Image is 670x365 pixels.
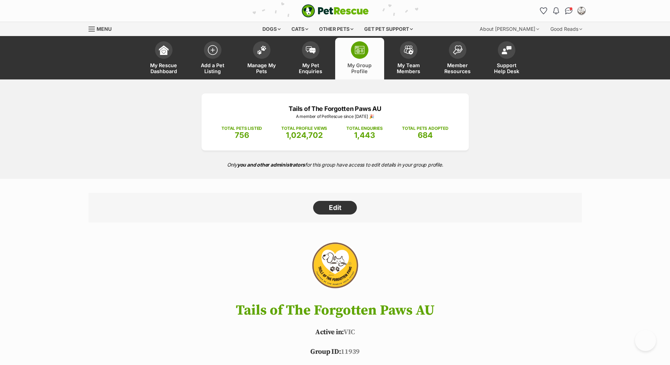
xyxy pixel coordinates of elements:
span: 756 [235,131,249,140]
strong: you and other administrators [237,162,305,168]
img: chat-41dd97257d64d25036548639549fe6c8038ab92f7586957e7f3b1b290dea8141.svg [565,7,572,14]
a: Add a Pet Listing [188,38,237,79]
p: A member of PetRescue since [DATE] 🎉 [212,113,458,120]
a: Support Help Desk [482,38,531,79]
span: 1,024,702 [286,131,323,140]
button: Notifications [551,5,562,16]
span: My Group Profile [344,62,375,74]
iframe: Help Scout Beacon - Open [635,330,656,351]
span: My Team Members [393,62,424,74]
div: Get pet support [359,22,418,36]
a: Favourites [538,5,549,16]
a: PetRescue [302,4,369,17]
img: manage-my-pets-icon-02211641906a0b7f246fdf0571729dbe1e7629f14944591b6c1af311fb30b64b.svg [257,45,267,55]
div: About [PERSON_NAME] [475,22,544,36]
span: Member Resources [442,62,473,74]
img: Tails of The Forgotten Paws AU [295,237,375,296]
p: TOTAL PETS LISTED [221,125,262,132]
ul: Account quick links [538,5,587,16]
img: add-pet-listing-icon-0afa8454b4691262ce3f59096e99ab1cd57d4a30225e0717b998d2c9b9846f56.svg [208,45,218,55]
div: Other pets [314,22,358,36]
span: Menu [97,26,112,32]
span: Manage My Pets [246,62,277,74]
a: Edit [313,201,357,215]
a: Conversations [563,5,574,16]
a: Manage My Pets [237,38,286,79]
p: 11939 [78,347,592,357]
span: My Rescue Dashboard [148,62,179,74]
div: Good Reads [545,22,587,36]
p: VIC [78,327,592,338]
a: Member Resources [433,38,482,79]
a: My Rescue Dashboard [139,38,188,79]
img: logo-e224e6f780fb5917bec1dbf3a21bbac754714ae5b6737aabdf751b685950b380.svg [302,4,369,17]
span: Active in: [315,328,344,337]
span: Add a Pet Listing [197,62,228,74]
div: Dogs [258,22,285,36]
img: member-resources-icon-8e73f808a243e03378d46382f2149f9095a855e16c252ad45f914b54edf8863c.svg [453,45,463,55]
img: notifications-46538b983faf8c2785f20acdc204bb7945ddae34d4c08c2a6579f10ce5e182be.svg [553,7,559,14]
a: My Team Members [384,38,433,79]
img: Tails of The Forgotten Paws AU profile pic [578,7,585,14]
p: TOTAL ENQUIRIES [346,125,382,132]
span: Group ID: [310,348,341,356]
img: help-desk-icon-fdf02630f3aa405de69fd3d07c3f3aa587a6932b1a1747fa1d2bba05be0121f9.svg [502,46,512,54]
img: group-profile-icon-3fa3cf56718a62981997c0bc7e787c4b2cf8bcc04b72c1350f741eb67cf2f40e.svg [355,46,365,54]
img: pet-enquiries-icon-7e3ad2cf08bfb03b45e93fb7055b45f3efa6380592205ae92323e6603595dc1f.svg [306,46,316,54]
p: TOTAL PETS ADOPTED [402,125,449,132]
a: Menu [89,22,117,35]
a: My Pet Enquiries [286,38,335,79]
h1: Tails of The Forgotten Paws AU [78,303,592,318]
img: dashboard-icon-eb2f2d2d3e046f16d808141f083e7271f6b2e854fb5c12c21221c1fb7104beca.svg [159,45,169,55]
span: Support Help Desk [491,62,522,74]
div: Cats [287,22,313,36]
span: 684 [418,131,433,140]
a: My Group Profile [335,38,384,79]
span: 1,443 [354,131,375,140]
img: team-members-icon-5396bd8760b3fe7c0b43da4ab00e1e3bb1a5d9ba89233759b79545d2d3fc5d0d.svg [404,45,414,55]
p: TOTAL PROFILE VIEWS [281,125,327,132]
p: Tails of The Forgotten Paws AU [212,104,458,113]
span: My Pet Enquiries [295,62,326,74]
button: My account [576,5,587,16]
